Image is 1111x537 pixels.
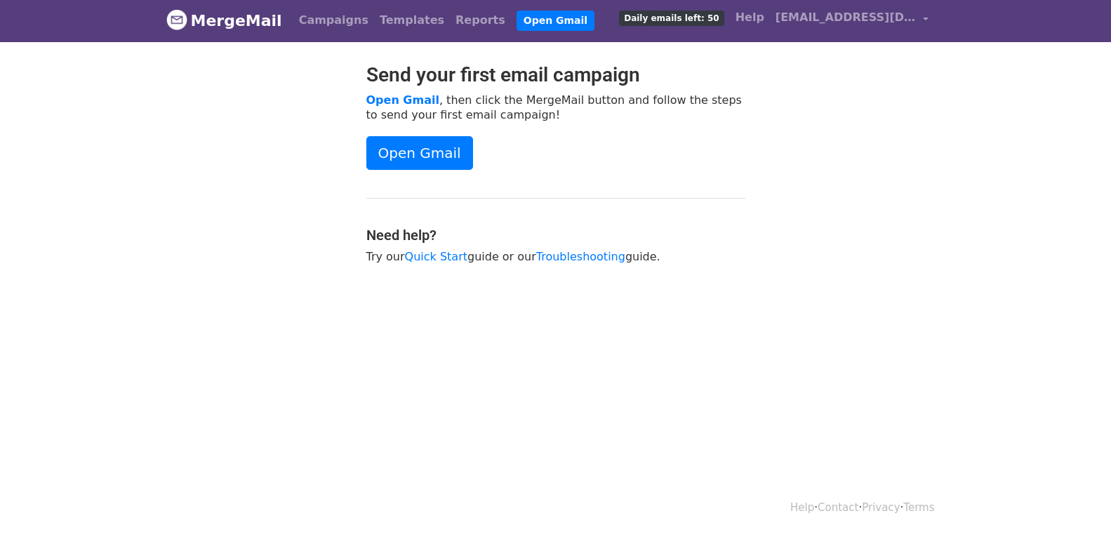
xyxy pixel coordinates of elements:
[366,63,745,87] h2: Send your first email campaign
[166,9,187,30] img: MergeMail logo
[374,6,450,34] a: Templates
[366,249,745,264] p: Try our guide or our guide.
[613,4,729,32] a: Daily emails left: 50
[903,501,934,514] a: Terms
[366,136,473,170] a: Open Gmail
[536,250,625,263] a: Troubleshooting
[818,501,858,514] a: Contact
[776,9,916,26] span: [EMAIL_ADDRESS][DOMAIN_NAME]
[366,227,745,244] h4: Need help?
[166,6,282,35] a: MergeMail
[862,501,900,514] a: Privacy
[366,93,745,122] p: , then click the MergeMail button and follow the steps to send your first email campaign!
[450,6,511,34] a: Reports
[293,6,374,34] a: Campaigns
[790,501,814,514] a: Help
[730,4,770,32] a: Help
[619,11,724,26] span: Daily emails left: 50
[770,4,934,37] a: [EMAIL_ADDRESS][DOMAIN_NAME]
[405,250,467,263] a: Quick Start
[517,11,594,31] a: Open Gmail
[366,93,439,107] a: Open Gmail
[156,479,956,537] div: · · ·
[1041,470,1111,537] iframe: Chat Widget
